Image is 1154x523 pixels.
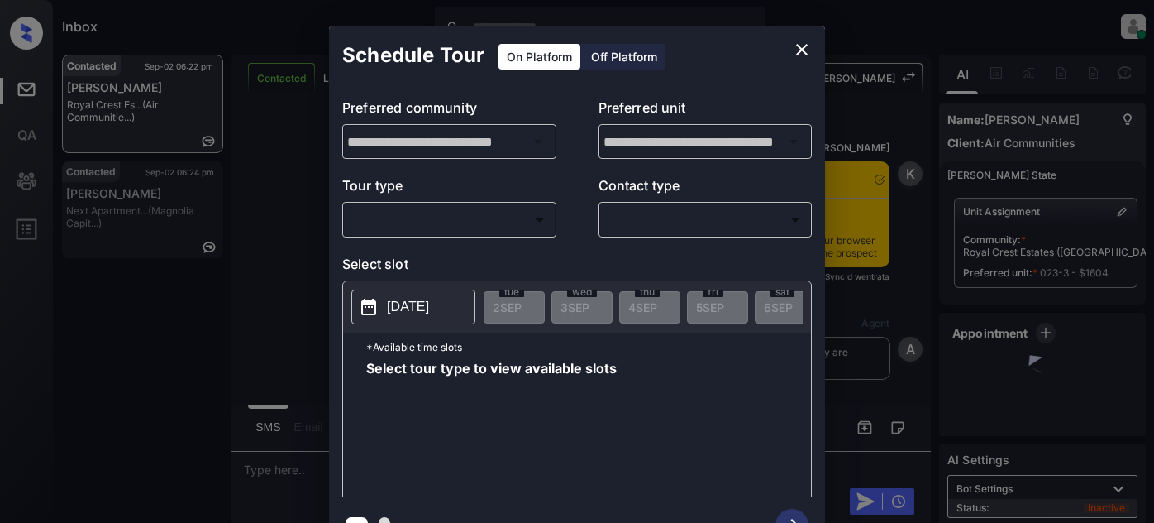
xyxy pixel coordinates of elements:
[498,44,580,70] div: On Platform
[342,254,812,281] p: Select slot
[598,175,813,202] p: Contact type
[387,297,429,317] p: [DATE]
[366,333,811,362] p: *Available time slots
[785,33,818,66] button: close
[329,26,498,84] h2: Schedule Tour
[583,44,665,70] div: Off Platform
[342,175,556,202] p: Tour type
[342,98,556,124] p: Preferred community
[598,98,813,124] p: Preferred unit
[366,362,617,494] span: Select tour type to view available slots
[351,290,475,324] button: [DATE]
